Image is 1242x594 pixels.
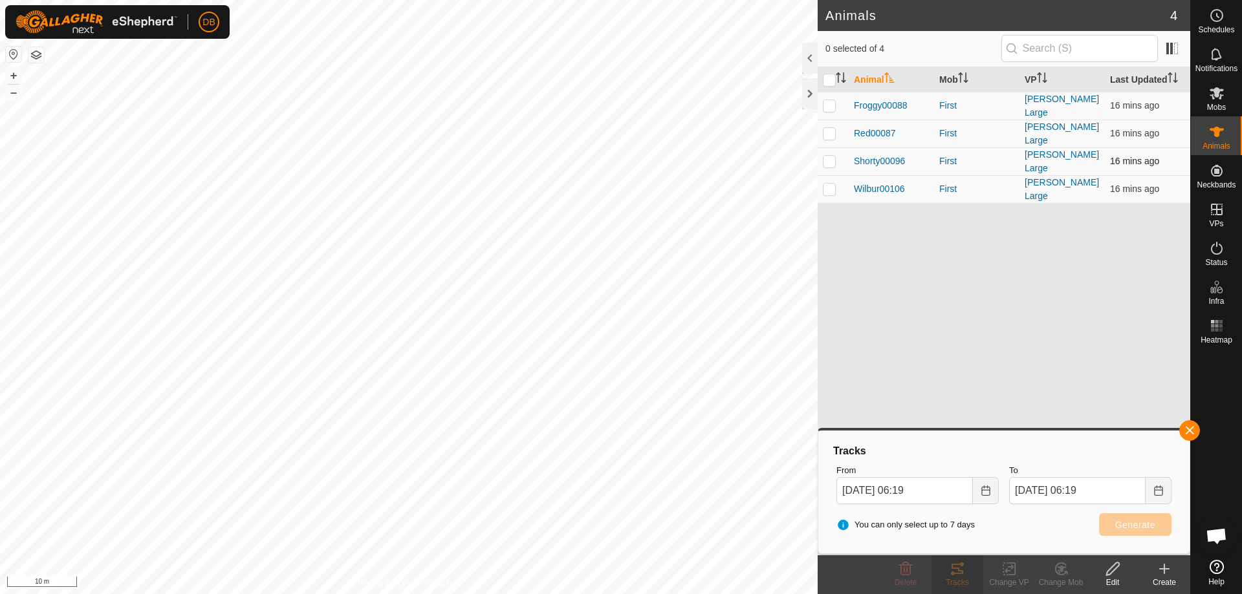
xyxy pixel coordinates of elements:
[1146,477,1171,504] button: Choose Date
[422,577,460,589] a: Contact Us
[1019,67,1105,92] th: VP
[939,154,1014,168] div: First
[1009,464,1171,477] label: To
[825,42,1001,56] span: 0 selected of 4
[849,67,934,92] th: Animal
[836,518,975,531] span: You can only select up to 7 days
[1168,74,1178,85] p-sorticon: Activate to sort
[934,67,1019,92] th: Mob
[831,443,1177,459] div: Tracks
[895,578,917,587] span: Delete
[6,47,21,62] button: Reset Map
[1025,177,1099,201] a: [PERSON_NAME] Large
[983,577,1035,588] div: Change VP
[1138,577,1190,588] div: Create
[836,464,999,477] label: From
[1105,67,1190,92] th: Last Updated
[1197,516,1236,555] div: Open chat
[1195,65,1237,72] span: Notifications
[1209,220,1223,228] span: VPs
[1205,259,1227,266] span: Status
[1208,297,1224,305] span: Infra
[854,99,908,112] span: Froggy00088
[939,127,1014,140] div: First
[202,16,215,29] span: DB
[1025,149,1099,173] a: [PERSON_NAME] Large
[854,154,905,168] span: Shorty00096
[1191,555,1242,591] a: Help
[1208,578,1225,586] span: Help
[358,577,406,589] a: Privacy Policy
[1197,181,1236,189] span: Neckbands
[939,99,1014,112] div: First
[939,182,1014,196] div: First
[1035,577,1087,588] div: Change Mob
[1001,35,1158,62] input: Search (S)
[884,74,895,85] p-sorticon: Activate to sort
[931,577,983,588] div: Tracks
[1087,577,1138,588] div: Edit
[16,10,177,34] img: Gallagher Logo
[1207,103,1226,111] span: Mobs
[1203,142,1230,150] span: Animals
[6,85,21,100] button: –
[1099,513,1171,536] button: Generate
[1115,520,1155,530] span: Generate
[1201,336,1232,344] span: Heatmap
[1110,128,1159,138] span: 19 Sept 2025, 6:24 am
[1025,122,1099,145] a: [PERSON_NAME] Large
[1110,156,1159,166] span: 19 Sept 2025, 6:24 am
[1037,74,1047,85] p-sorticon: Activate to sort
[958,74,968,85] p-sorticon: Activate to sort
[854,182,905,196] span: Wilbur00106
[1170,6,1177,25] span: 4
[836,74,846,85] p-sorticon: Activate to sort
[1198,26,1234,34] span: Schedules
[1110,100,1159,111] span: 19 Sept 2025, 6:24 am
[28,47,44,63] button: Map Layers
[6,68,21,83] button: +
[825,8,1170,23] h2: Animals
[973,477,999,504] button: Choose Date
[854,127,896,140] span: Red00087
[1025,94,1099,118] a: [PERSON_NAME] Large
[1110,184,1159,194] span: 19 Sept 2025, 6:24 am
